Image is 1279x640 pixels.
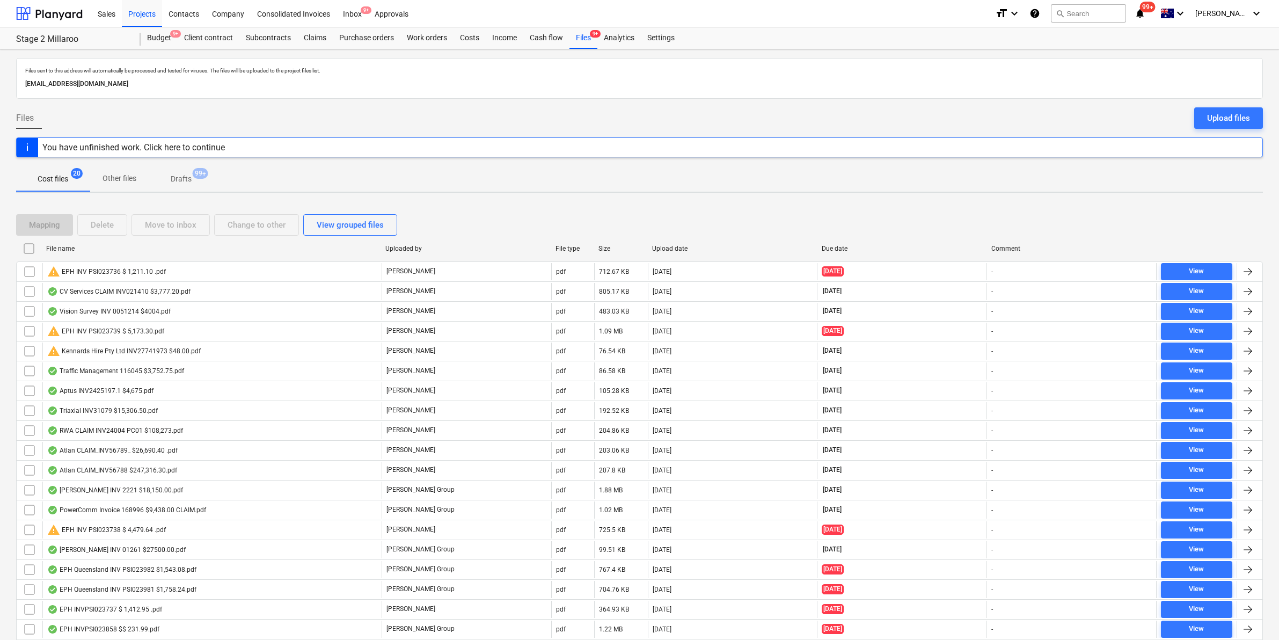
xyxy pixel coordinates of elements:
div: pdf [556,526,566,534]
div: View [1189,563,1204,576]
div: OCR finished [47,466,58,475]
button: View [1161,343,1232,360]
span: 99+ [1140,2,1156,12]
a: Files9+ [569,27,597,49]
div: 1.22 MB [599,626,623,633]
div: EPH INVPSI023858 $$ 231.99.pdf [47,625,159,634]
p: [PERSON_NAME] [386,326,435,336]
span: [DATE] [822,346,843,355]
a: Client contract [178,27,239,49]
span: [DATE] [822,307,843,316]
div: 704.76 KB [599,586,629,593]
div: pdf [556,506,566,514]
p: [PERSON_NAME] [386,307,435,316]
span: [DATE] [822,545,843,554]
div: - [991,427,993,434]
button: View [1161,462,1232,479]
div: Settings [641,27,681,49]
div: pdf [556,447,566,454]
div: View [1189,285,1204,297]
div: Upload date [652,245,813,252]
div: [DATE] [653,407,671,414]
p: Other files [103,173,136,184]
div: View [1189,543,1204,556]
div: - [991,566,993,573]
span: [DATE] [822,266,844,277]
div: [PERSON_NAME] INV 2221 $18,150.00.pdf [47,486,183,494]
span: [DATE] [822,287,843,296]
p: [PERSON_NAME] [386,287,435,296]
div: EPH INVPSI023737 $ 1,412.95 .pdf [47,605,162,614]
div: [DATE] [653,328,671,335]
button: View [1161,283,1232,300]
div: - [991,526,993,534]
div: OCR finished [47,426,58,435]
div: Size [598,245,644,252]
div: Income [486,27,523,49]
div: EPH Queensland INV PSI023981 $1,758.24.pdf [47,585,196,594]
div: Uploaded by [385,245,546,252]
div: View [1189,523,1204,536]
div: pdf [556,347,566,355]
span: 20 [71,168,83,179]
span: warning [47,265,60,278]
button: View [1161,541,1232,558]
p: [PERSON_NAME] [386,605,435,614]
div: 204.86 KB [599,427,629,434]
i: keyboard_arrow_down [1008,7,1021,20]
button: View [1161,422,1232,439]
div: View [1189,623,1204,635]
p: [PERSON_NAME] [386,267,435,276]
a: Budget9+ [141,27,178,49]
button: View [1161,263,1232,280]
div: OCR finished [47,585,58,594]
span: warning [47,325,60,338]
div: 725.5 KB [599,526,625,534]
div: OCR finished [47,605,58,614]
div: [PERSON_NAME] INV 01261 $27500.00.pdf [47,546,186,554]
span: [DATE] [822,624,844,634]
div: 364.93 KB [599,606,629,613]
div: View [1189,345,1204,357]
button: View [1161,303,1232,320]
span: [PERSON_NAME] [1195,9,1249,18]
div: View [1189,484,1204,496]
div: Cash flow [523,27,569,49]
div: 86.58 KB [599,367,625,375]
span: [DATE] [822,584,844,594]
div: pdf [556,626,566,633]
span: [DATE] [822,485,843,494]
div: 76.54 KB [599,347,625,355]
button: Upload files [1194,107,1263,129]
div: OCR finished [47,387,58,395]
p: [PERSON_NAME] [386,406,435,415]
div: Budget [141,27,178,49]
div: File name [46,245,377,252]
div: OCR finished [47,307,58,316]
div: 203.06 KB [599,447,629,454]
div: View [1189,325,1204,337]
div: View [1189,384,1204,397]
button: View [1161,382,1232,399]
div: [DATE] [653,427,671,434]
span: 9+ [590,30,601,38]
a: Analytics [597,27,641,49]
div: OCR finished [47,486,58,494]
div: pdf [556,308,566,315]
div: Aptus INV2425197.1 $4,675.pdf [47,387,154,395]
div: Atlan CLAIM_INV56788 $247,316.30.pdf [47,466,177,475]
div: [DATE] [653,387,671,395]
div: OCR finished [47,367,58,375]
div: View [1189,305,1204,317]
span: [DATE] [822,446,843,455]
div: 105.28 KB [599,387,629,395]
div: 767.4 KB [599,566,625,573]
button: View [1161,323,1232,340]
button: View [1161,402,1232,419]
div: EPH INV PSI023736 $ 1,211.10 .pdf [47,265,166,278]
div: - [991,367,993,375]
div: [DATE] [653,526,671,534]
span: warning [47,345,60,358]
span: 9+ [361,6,371,14]
span: [DATE] [822,466,843,475]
